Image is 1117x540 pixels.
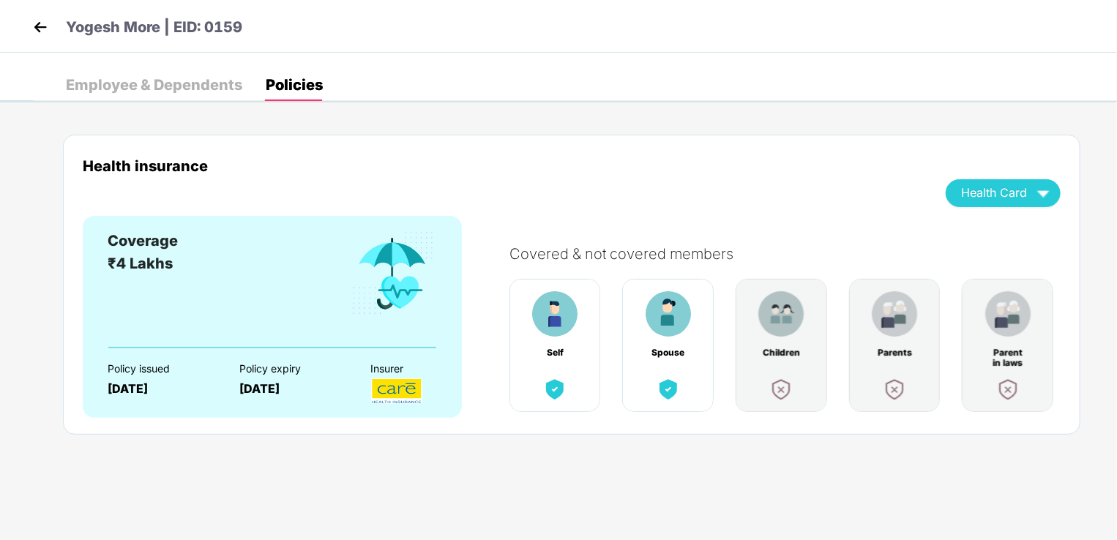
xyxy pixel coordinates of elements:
div: Policy issued [108,363,214,375]
img: benefitCardImg [872,291,917,337]
img: benefitCardImg [532,291,578,337]
img: benefitCardImg [768,376,794,402]
p: Yogesh More | EID: 0159 [66,16,242,39]
div: Parents [875,348,914,358]
div: [DATE] [239,382,345,396]
div: Spouse [649,348,687,358]
img: benefitCardImg [995,376,1021,402]
span: Health Card [961,189,1027,197]
div: Children [762,348,800,358]
div: [DATE] [108,382,214,396]
img: benefitCardImg [350,230,436,318]
img: back [29,16,51,38]
img: InsurerLogo [371,378,422,404]
span: ₹4 Lakhs [108,255,173,272]
img: benefitCardImg [758,291,804,337]
div: Self [536,348,574,358]
div: Insurer [371,363,477,375]
div: Parent in laws [989,348,1027,358]
div: Health insurance [83,157,924,174]
div: Coverage [108,230,178,252]
img: benefitCardImg [881,376,908,402]
img: benefitCardImg [542,376,568,402]
button: Health Card [946,179,1061,207]
div: Employee & Dependents [66,78,242,92]
div: Covered & not covered members [509,245,1075,263]
img: benefitCardImg [646,291,691,337]
img: benefitCardImg [985,291,1031,337]
div: Policies [266,78,323,92]
div: Policy expiry [239,363,345,375]
img: wAAAAASUVORK5CYII= [1031,180,1056,206]
img: benefitCardImg [655,376,681,402]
